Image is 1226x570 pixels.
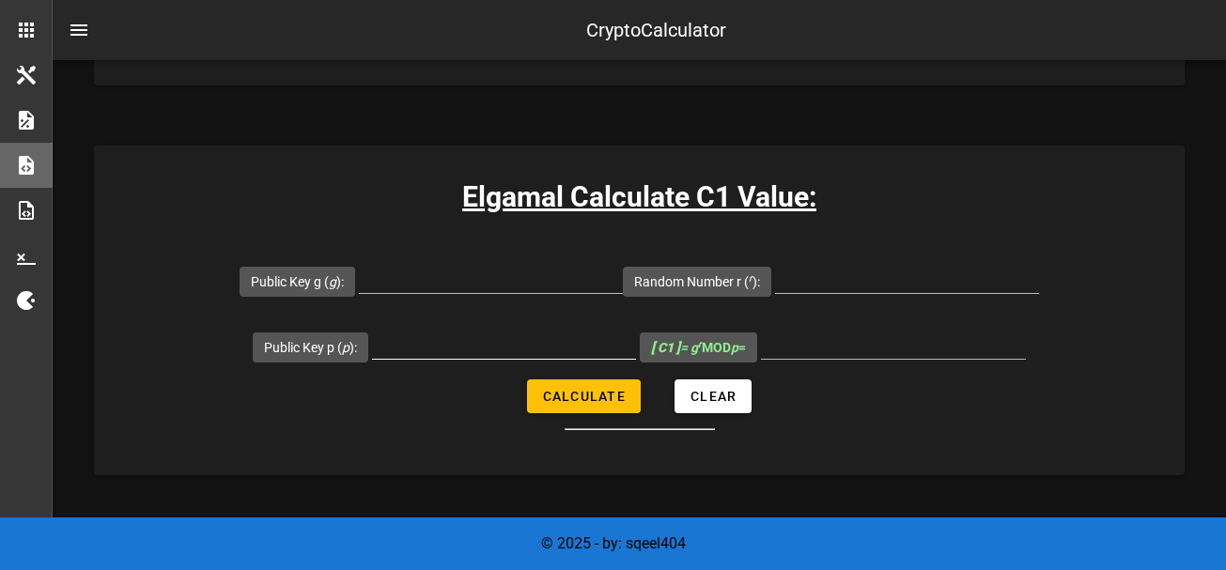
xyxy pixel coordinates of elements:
[690,389,737,404] span: Clear
[56,8,101,53] button: nav-menu-toggle
[94,176,1185,218] h3: Elgamal Calculate C1 Value:
[651,340,746,355] span: MOD =
[634,272,760,291] label: Random Number r ( ):
[541,534,686,552] span: © 2025 - by: sqeel404
[527,379,641,413] button: Calculate
[329,274,336,289] i: g
[749,272,753,285] sup: r
[698,338,702,350] sup: r
[651,340,680,355] b: [ C1 ]
[675,379,752,413] button: Clear
[342,340,349,355] i: p
[651,340,702,355] i: = g
[542,389,626,404] span: Calculate
[251,272,344,291] label: Public Key g ( ):
[264,338,357,357] label: Public Key p ( ):
[731,340,738,355] i: p
[586,16,726,44] div: CryptoCalculator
